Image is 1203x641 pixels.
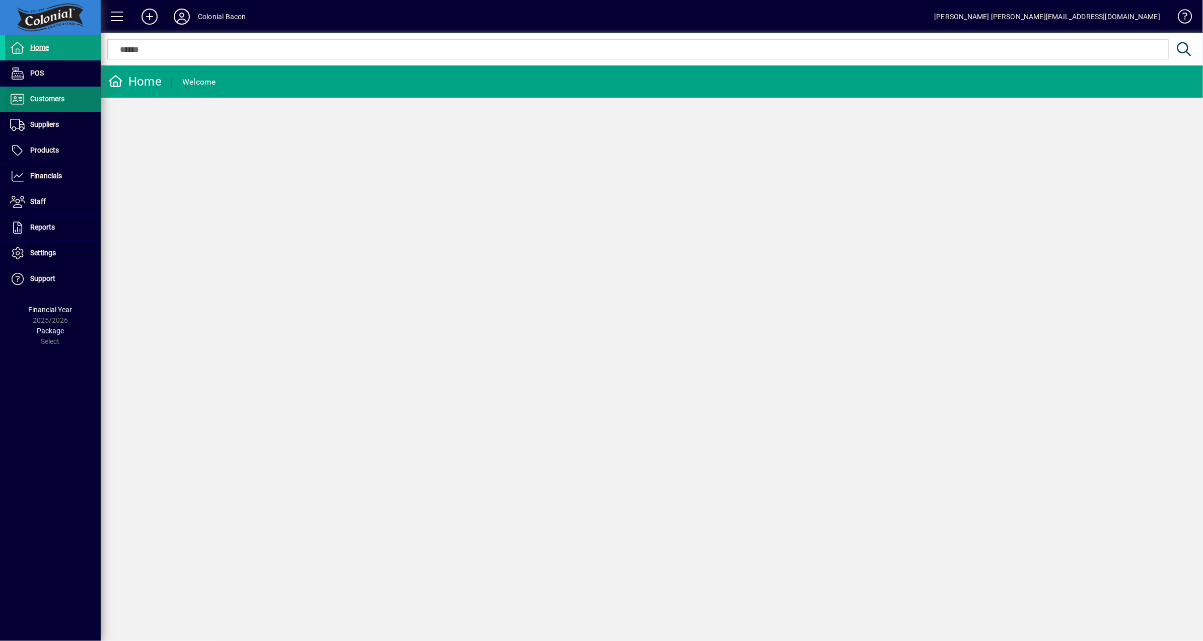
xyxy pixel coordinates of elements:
[133,8,166,26] button: Add
[5,189,101,215] a: Staff
[5,266,101,292] a: Support
[30,120,59,128] span: Suppliers
[30,197,46,205] span: Staff
[30,43,49,51] span: Home
[198,9,246,25] div: Colonial Bacon
[30,274,55,282] span: Support
[30,223,55,231] span: Reports
[5,215,101,240] a: Reports
[5,61,101,86] a: POS
[30,172,62,180] span: Financials
[30,146,59,154] span: Products
[30,249,56,257] span: Settings
[30,95,64,103] span: Customers
[5,87,101,112] a: Customers
[1170,2,1190,35] a: Knowledge Base
[5,164,101,189] a: Financials
[934,9,1160,25] div: [PERSON_NAME] [PERSON_NAME][EMAIL_ADDRESS][DOMAIN_NAME]
[29,306,73,314] span: Financial Year
[166,8,198,26] button: Profile
[30,69,44,77] span: POS
[5,241,101,266] a: Settings
[5,138,101,163] a: Products
[182,74,216,90] div: Welcome
[5,112,101,137] a: Suppliers
[108,74,162,90] div: Home
[37,327,64,335] span: Package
